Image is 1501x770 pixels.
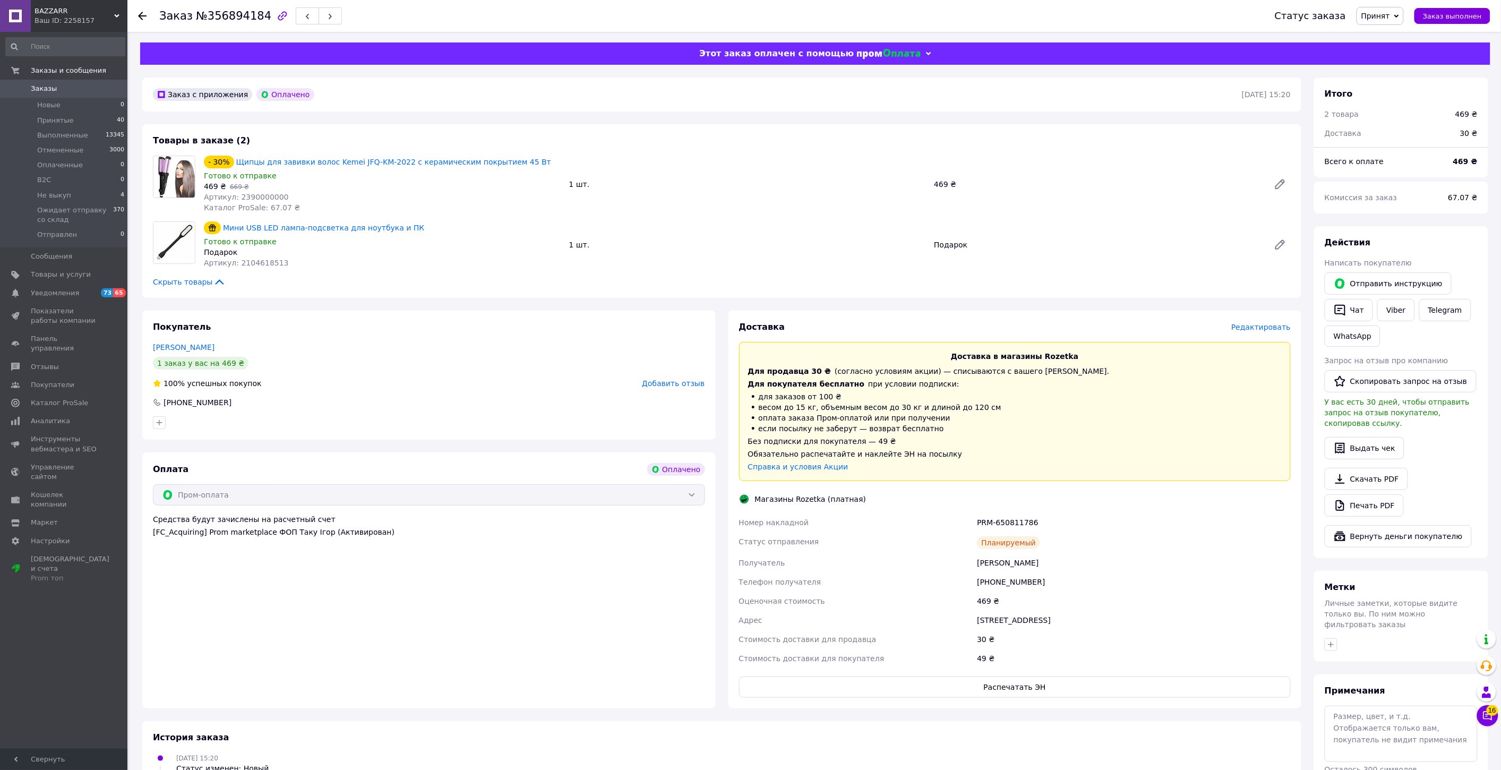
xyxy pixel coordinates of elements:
[739,559,785,567] span: Получатель
[31,536,70,546] span: Настройки
[748,423,1282,434] li: если посылку не заберут — возврат бесплатно
[35,6,114,16] span: BAZZARR
[1477,705,1498,726] button: Чат с покупателем16
[37,116,74,125] span: Принятые
[748,436,1282,447] div: Без подписки для покупателя — 49 ₴
[739,616,762,624] span: Адрес
[113,206,124,225] span: 370
[204,156,234,168] div: - 30%
[256,88,314,101] div: Оплачено
[1448,193,1478,202] span: 67.07 ₴
[159,10,193,22] span: Заказ
[223,224,425,232] a: Мини USB LED лампа-подсветка для ноутбука и ПК
[31,518,58,527] span: Маркет
[748,366,1282,377] div: (согласно условиям акции) — списываются с вашего [PERSON_NAME].
[37,230,77,239] span: Отправлен
[106,131,124,140] span: 13345
[1423,12,1482,20] span: Заказ выполнен
[739,537,819,546] span: Статус отправления
[1325,356,1448,365] span: Запрос на отзыв про компанию
[204,247,561,258] div: Подарок
[236,158,551,166] a: Щипцы для завивки волос Kemei JFQ-KM-2022 с керамическим покрытием 45 Вт
[204,203,300,212] span: Каталог ProSale: 67.07 ₴
[739,597,826,605] span: Оценочная стоимость
[164,379,185,388] span: 100%
[748,391,1282,402] li: для заказов от 100 ₴
[699,48,854,58] span: Этот заказ оплачен с помощью
[117,116,124,125] span: 40
[975,592,1293,611] div: 469 ₴
[31,270,91,279] span: Товары и услуги
[31,554,109,584] span: [DEMOGRAPHIC_DATA] и счета
[31,574,109,583] div: Prom топ
[1453,157,1478,166] b: 469 ₴
[31,434,98,454] span: Инструменты вебмастера и SEO
[31,416,70,426] span: Аналитика
[31,252,72,261] span: Сообщения
[5,37,125,56] input: Поиск
[1325,157,1384,166] span: Всего к оплате
[752,494,869,504] div: Магазины Rozetka (платная)
[748,379,1282,389] div: при условии подписки:
[1325,437,1404,459] button: Выдать чек
[153,464,188,474] span: Оплата
[153,357,248,370] div: 1 заказ у вас на 469 ₴
[1325,193,1397,202] span: Комиссия за заказ
[204,259,289,267] span: Артикул: 2104618513
[748,413,1282,423] li: оплата заказа Пром-оплатой или при получении
[1419,299,1471,321] a: Telegram
[101,288,113,297] span: 73
[1361,12,1390,20] span: Принят
[31,66,106,75] span: Заказы и сообщения
[739,635,877,644] span: Стоимость доставки для продавца
[748,449,1282,459] div: Обязательно распечатайте и наклейте ЭН на посылку
[153,222,195,263] img: Мини USB LED лампа-подсветка для ноутбука и ПК
[1325,259,1412,267] span: Написать покупателю
[153,156,194,198] img: Щипцы для завивки волос Kemei JFQ-KM-2022 с керамическим покрытием 45 Вт
[1325,582,1356,592] span: Метки
[31,490,98,509] span: Кошелек компании
[1231,323,1291,331] span: Редактировать
[162,397,233,408] div: [PHONE_NUMBER]
[977,536,1040,549] div: Планируемый
[1325,237,1371,247] span: Действия
[1325,272,1452,295] button: Отправить инструкцию
[153,527,705,537] div: [FC_Acquiring] Prom marketplace ФОП Таку Ігор (Активирован)
[975,553,1293,572] div: [PERSON_NAME]
[121,160,124,170] span: 0
[565,177,930,192] div: 1 шт.
[153,322,211,332] span: Покупатель
[31,380,74,390] span: Покупатели
[1454,122,1484,145] div: 30 ₴
[1270,234,1291,255] a: Редактировать
[31,362,59,372] span: Отзывы
[1325,89,1353,99] span: Итого
[138,11,147,21] div: Вернуться назад
[1242,90,1291,99] time: [DATE] 15:20
[857,49,921,59] img: evopay logo
[230,183,249,191] span: 669 ₴
[951,352,1079,361] span: Доставка в магазины Rozetka
[153,378,262,389] div: успешных покупок
[113,288,125,297] span: 65
[1377,299,1414,321] a: Viber
[739,578,821,586] span: Телефон получателя
[1325,599,1458,629] span: Личные заметки, которые видите только вы. По ним можно фильтровать заказы
[1325,110,1359,118] span: 2 товара
[1325,468,1408,490] a: Скачать PDF
[37,206,113,225] span: Ожидает отправку со склад
[37,131,88,140] span: Выполненные
[153,88,252,101] div: Заказ с приложения
[739,677,1291,698] button: Распечатать ЭН
[1325,299,1373,321] button: Чат
[31,306,98,326] span: Показатели работы компании
[204,193,289,201] span: Артикул: 2390000000
[204,172,277,180] span: Готово к отправке
[204,182,226,191] span: 469 ₴
[31,398,88,408] span: Каталог ProSale
[37,175,51,185] span: B2C
[31,463,98,482] span: Управление сайтом
[1325,398,1470,427] span: У вас есть 30 дней, чтобы отправить запрос на отзыв покупателю, скопировав ссылку.
[176,755,218,762] span: [DATE] 15:20
[31,84,57,93] span: Заказы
